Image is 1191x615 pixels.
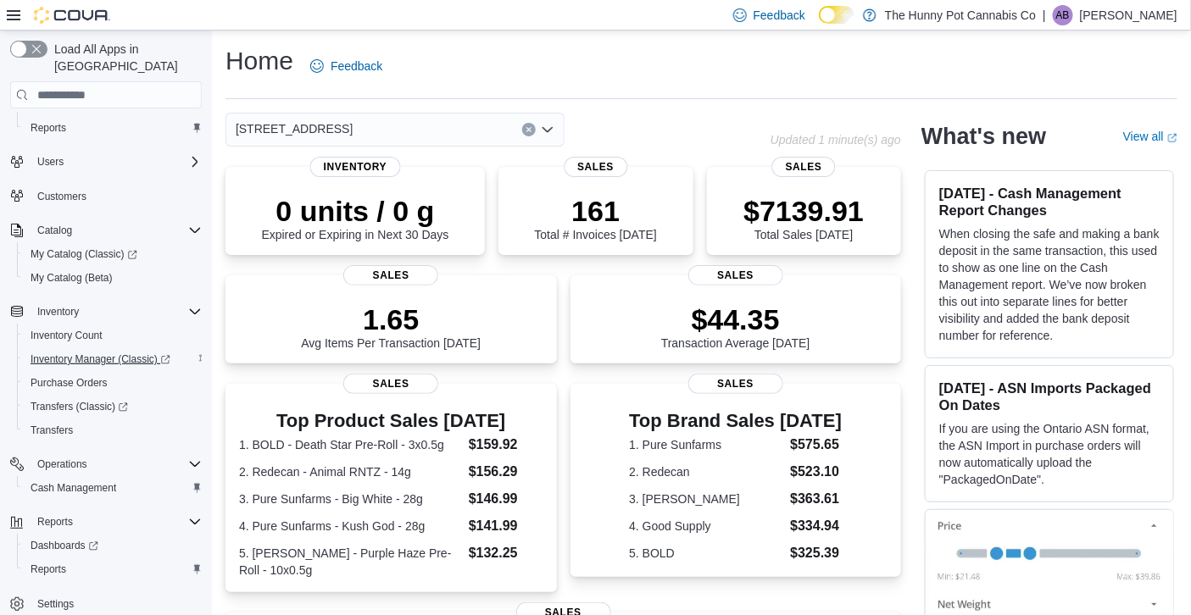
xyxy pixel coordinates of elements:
span: Inventory [31,302,202,322]
p: 0 units / 0 g [262,194,449,228]
span: Cash Management [24,478,202,498]
button: Operations [31,454,94,474]
span: Transfers [31,424,73,437]
dt: 3. Pure Sunfarms - Big White - 28g [239,490,462,507]
button: Purchase Orders [17,371,209,395]
a: Dashboards [24,535,105,556]
button: Users [3,150,209,174]
a: Transfers (Classic) [17,395,209,418]
a: Transfers [24,420,80,440]
dd: $523.10 [790,462,842,482]
a: Inventory Count [24,325,109,346]
p: If you are using the Ontario ASN format, the ASN Import in purchase orders will now automatically... [939,420,1160,488]
span: Transfers [24,420,202,440]
p: [PERSON_NAME] [1080,5,1177,25]
button: My Catalog (Beta) [17,266,209,290]
span: Settings [37,597,74,611]
h3: Top Product Sales [DATE] [239,411,543,431]
dd: $575.65 [790,435,842,455]
span: Inventory Count [31,329,103,342]
button: Open list of options [541,123,554,136]
button: Catalog [3,219,209,242]
span: Cash Management [31,481,116,495]
span: My Catalog (Classic) [24,244,202,264]
span: Sales [343,265,438,285]
dd: $325.39 [790,543,842,563]
span: My Catalog (Classic) [31,247,137,261]
span: Sales [564,157,627,177]
span: My Catalog (Beta) [31,271,113,285]
div: Total # Invoices [DATE] [535,194,657,241]
p: $7139.91 [743,194,864,228]
button: Inventory Count [17,324,209,347]
span: Reports [31,121,66,135]
dd: $363.61 [790,489,842,509]
p: | [1043,5,1046,25]
button: Reports [17,116,209,140]
span: Feedback [754,7,805,24]
span: My Catalog (Beta) [24,268,202,288]
span: Reports [37,515,73,529]
button: Transfers [17,418,209,442]
span: Users [31,152,202,172]
a: Dashboards [17,534,209,557]
a: Transfers (Classic) [24,396,135,417]
a: View allExternal link [1123,130,1177,143]
img: Cova [34,7,110,24]
a: My Catalog (Classic) [17,242,209,266]
a: Customers [31,186,93,207]
button: Customers [3,184,209,208]
dd: $146.99 [469,489,543,509]
span: Inventory [310,157,401,177]
h1: Home [225,44,293,78]
span: Purchase Orders [31,376,108,390]
button: Clear input [522,123,536,136]
p: 161 [535,194,657,228]
h3: Top Brand Sales [DATE] [629,411,842,431]
span: Transfers (Classic) [24,396,202,417]
a: Settings [31,594,81,614]
a: Inventory Manager (Classic) [17,347,209,371]
dt: 3. [PERSON_NAME] [629,490,783,507]
dt: 5. BOLD [629,545,783,562]
dt: 1. Pure Sunfarms [629,436,783,453]
span: Load All Apps in [GEOGRAPHIC_DATA] [47,41,202,75]
a: My Catalog (Beta) [24,268,120,288]
dt: 4. Pure Sunfarms - Kush God - 28g [239,518,462,535]
button: Reports [31,512,80,532]
dd: $334.94 [790,516,842,536]
dt: 1. BOLD - Death Star Pre-Roll - 3x0.5g [239,436,462,453]
p: When closing the safe and making a bank deposit in the same transaction, this used to show as one... [939,225,1160,344]
p: $44.35 [661,302,810,336]
h3: [DATE] - Cash Management Report Changes [939,185,1160,219]
span: Customers [31,186,202,207]
button: Inventory [3,300,209,324]
button: Reports [17,557,209,581]
span: Operations [37,457,87,471]
span: Inventory [37,305,79,319]
button: Operations [3,452,209,476]
span: Reports [24,559,202,579]
span: Catalog [31,220,202,241]
button: Users [31,152,70,172]
span: Sales [772,157,836,177]
span: Operations [31,454,202,474]
span: Sales [343,374,438,394]
a: My Catalog (Classic) [24,244,144,264]
span: Settings [31,593,202,614]
span: Dashboards [24,535,202,556]
p: 1.65 [301,302,481,336]
input: Dark Mode [819,6,854,24]
h3: [DATE] - ASN Imports Packaged On Dates [939,380,1160,413]
div: Transaction Average [DATE] [661,302,810,350]
span: Sales [688,265,783,285]
span: Reports [24,118,202,138]
span: Users [37,155,64,169]
span: Reports [31,512,202,532]
span: Reports [31,562,66,576]
dd: $141.99 [469,516,543,536]
span: Feedback [331,58,382,75]
a: Cash Management [24,478,123,498]
span: Transfers (Classic) [31,400,128,413]
svg: External link [1167,133,1177,143]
